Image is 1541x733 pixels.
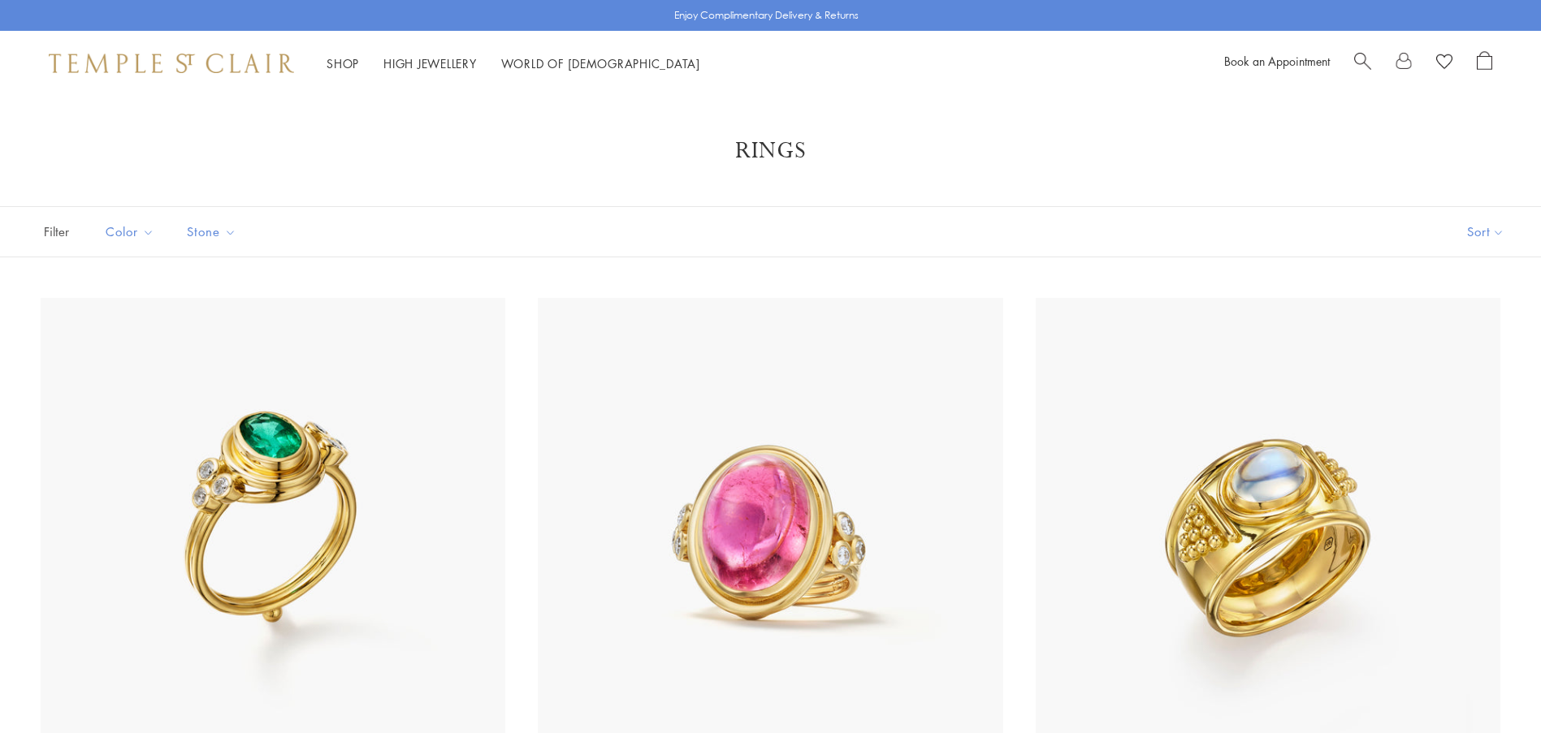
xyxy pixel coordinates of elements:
a: Book an Appointment [1224,53,1330,69]
img: Temple St. Clair [49,54,294,73]
a: World of [DEMOGRAPHIC_DATA]World of [DEMOGRAPHIC_DATA] [501,55,700,71]
a: Open Shopping Bag [1477,51,1492,75]
nav: Main navigation [327,54,700,74]
span: Color [97,222,167,242]
button: Color [93,213,167,250]
span: Stone [179,222,249,242]
button: Stone [175,213,249,250]
h1: Rings [65,136,1476,166]
a: ShopShop [327,55,359,71]
a: High JewelleryHigh Jewellery [383,55,477,71]
p: Enjoy Complimentary Delivery & Returns [674,7,859,24]
a: Search [1354,51,1371,75]
button: Show sort by [1431,207,1541,257]
a: View Wishlist [1436,51,1452,75]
